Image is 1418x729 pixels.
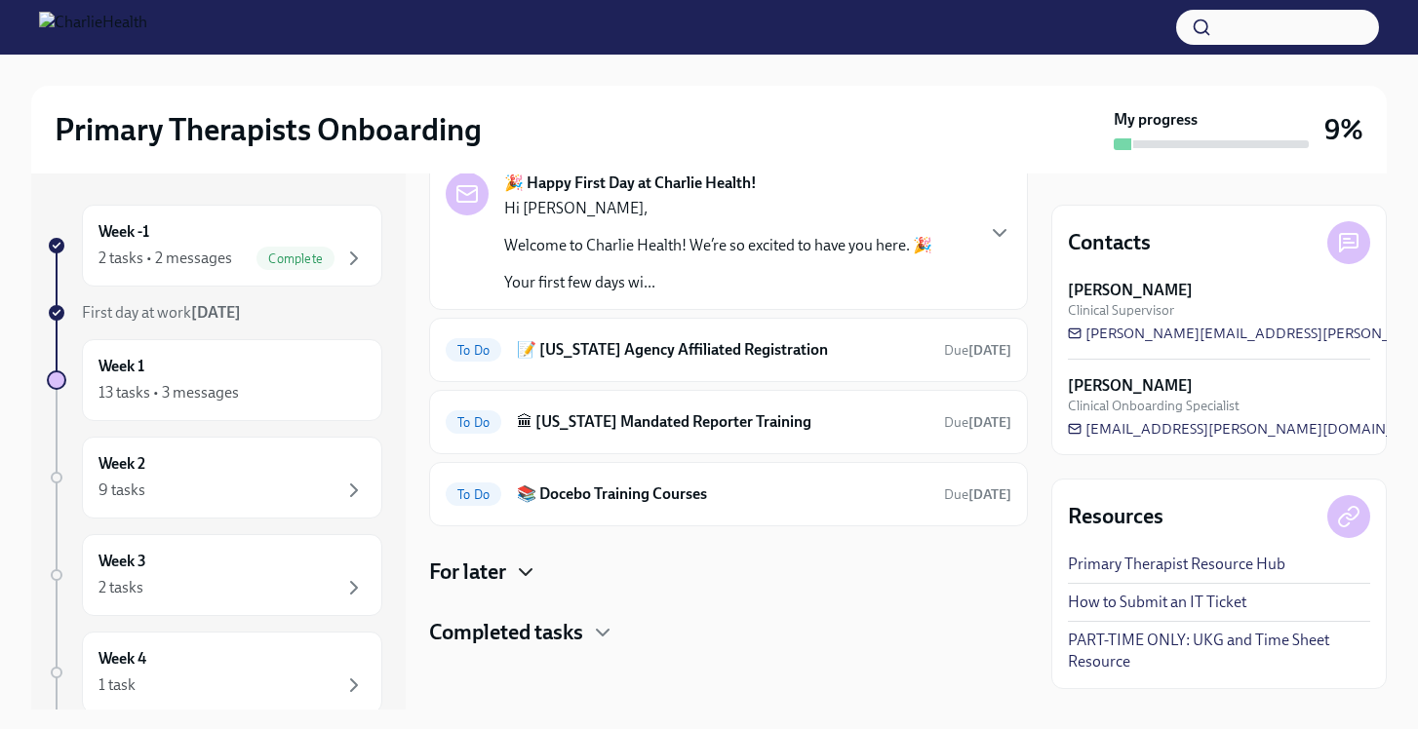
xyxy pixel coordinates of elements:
a: Week 32 tasks [47,534,382,616]
h6: Week 2 [98,453,145,475]
span: Due [944,414,1011,431]
strong: [PERSON_NAME] [1068,280,1193,301]
span: First day at work [82,303,241,322]
p: Your first few days wi... [504,272,932,293]
h4: Completed tasks [429,618,583,647]
p: Welcome to Charlie Health! We’re so excited to have you here. 🎉 [504,235,932,256]
h6: Week 4 [98,648,146,670]
a: To Do🏛 [US_STATE] Mandated Reporter TrainingDue[DATE] [446,406,1011,438]
div: 9 tasks [98,480,145,501]
span: To Do [446,487,501,502]
a: Week -12 tasks • 2 messagesComplete [47,205,382,287]
strong: [DATE] [968,342,1011,359]
a: To Do📚 Docebo Training CoursesDue[DATE] [446,479,1011,510]
span: August 18th, 2025 10:00 [944,341,1011,360]
h6: 🏛 [US_STATE] Mandated Reporter Training [517,411,928,433]
img: CharlieHealth [39,12,147,43]
h6: 📝 [US_STATE] Agency Affiliated Registration [517,339,928,361]
div: 1 task [98,674,136,696]
h6: Week -1 [98,221,149,243]
a: To Do📝 [US_STATE] Agency Affiliated RegistrationDue[DATE] [446,334,1011,365]
div: For later [429,557,1028,587]
a: Week 41 task [47,632,382,713]
span: August 22nd, 2025 10:00 [944,413,1011,432]
a: Primary Therapist Resource Hub [1068,554,1285,575]
h6: Week 1 [98,356,144,377]
h4: For later [429,557,506,587]
div: 13 tasks • 3 messages [98,382,239,403]
strong: My progress [1114,109,1198,131]
div: 2 tasks [98,577,143,598]
span: To Do [446,415,501,430]
div: Completed tasks [429,618,1028,647]
strong: [DATE] [968,486,1011,503]
a: Week 113 tasks • 3 messages [47,339,382,421]
a: First day at work[DATE] [47,302,382,324]
span: August 26th, 2025 10:00 [944,485,1011,504]
a: How to Submit an IT Ticket [1068,592,1246,613]
strong: [DATE] [968,414,1011,431]
h6: Week 3 [98,551,146,572]
h6: 📚 Docebo Training Courses [517,483,928,505]
span: Complete [256,251,335,266]
a: Week 29 tasks [47,437,382,518]
span: Due [944,342,1011,359]
a: PART-TIME ONLY: UKG and Time Sheet Resource [1068,630,1370,672]
h2: Primary Therapists Onboarding [55,110,482,149]
h4: Contacts [1068,228,1151,257]
div: 2 tasks • 2 messages [98,248,232,269]
strong: [DATE] [191,303,241,322]
strong: 🎉 Happy First Day at Charlie Health! [504,173,757,194]
h3: 9% [1324,112,1363,147]
span: Due [944,486,1011,503]
span: Clinical Supervisor [1068,301,1174,320]
span: Clinical Onboarding Specialist [1068,397,1240,415]
p: Hi [PERSON_NAME], [504,198,932,219]
h4: Resources [1068,502,1163,531]
strong: [PERSON_NAME] [1068,375,1193,397]
span: To Do [446,343,501,358]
